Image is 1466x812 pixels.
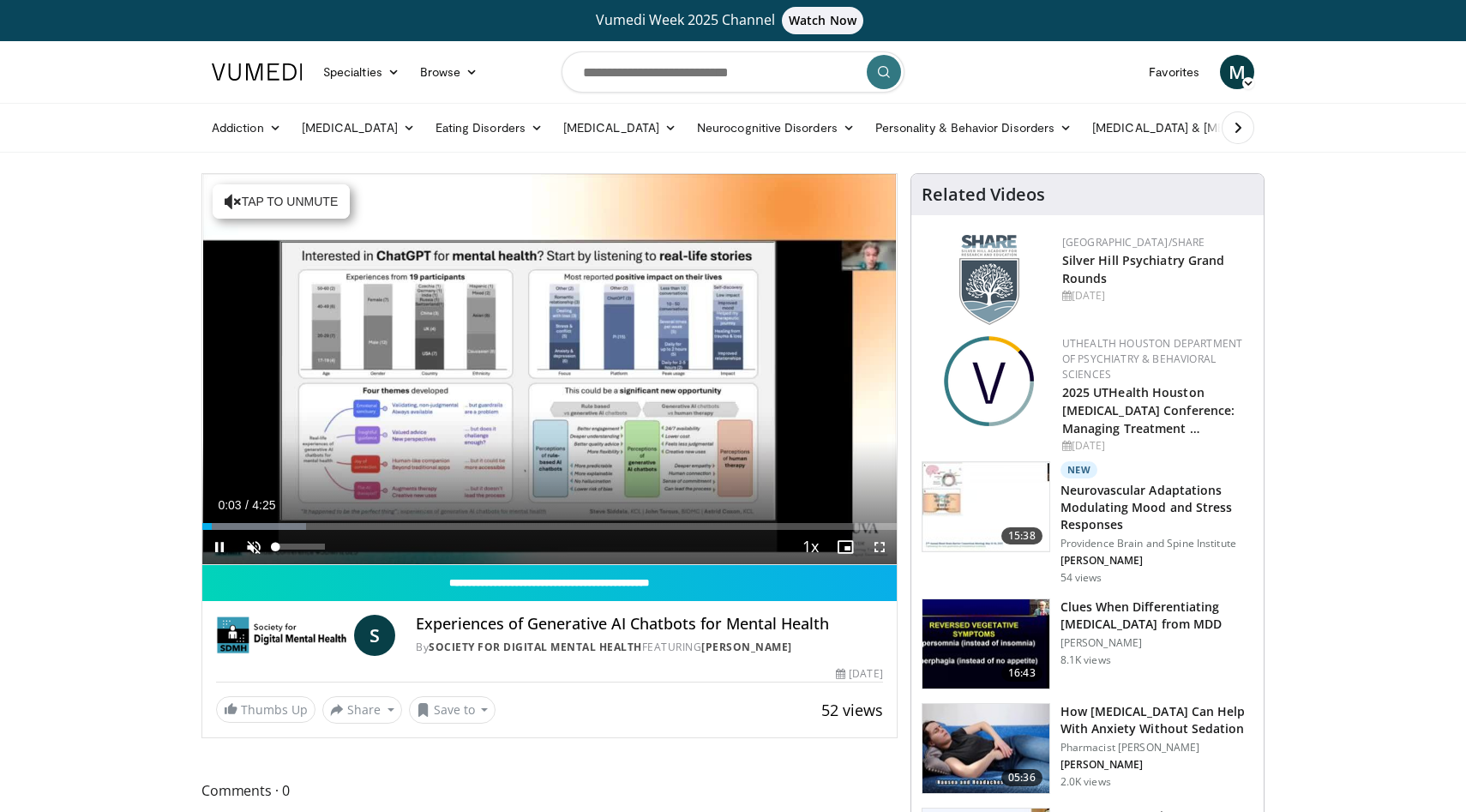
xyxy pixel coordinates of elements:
[922,599,1049,689] img: a6520382-d332-4ed3-9891-ee688fa49237.150x105_q85_crop-smart_upscale.jpg
[218,498,241,512] span: 0:03
[1001,527,1042,544] span: 15:38
[429,640,642,654] a: Society for Digital Mental Health
[322,696,402,724] button: Share
[216,696,315,723] a: Thumbs Up
[416,615,882,634] h4: Experiences of Generative AI Chatbots for Mental Health
[1001,665,1042,682] span: 16:43
[425,111,553,145] a: Eating Disorders
[212,63,303,81] img: VuMedi Logo
[1220,55,1254,89] a: M
[1060,571,1103,585] p: 54 views
[1139,55,1210,89] a: Favorites
[922,462,1049,551] img: 4562edde-ec7e-4758-8328-0659f7ef333d.150x105_q85_crop-smart_upscale.jpg
[409,696,496,724] button: Save to
[821,700,883,720] span: 52 views
[944,336,1034,426] img: da6ca4d7-4c4f-42ba-8ea6-731fee8dde8f.png.150x105_q85_autocrop_double_scale_upscale_version-0.2.png
[275,544,324,550] div: Volume Level
[354,615,395,656] a: S
[828,530,862,564] button: Enable picture-in-picture mode
[922,704,1049,793] img: 7bfe4765-2bdb-4a7e-8d24-83e30517bd33.150x105_q85_crop-smart_upscale.jpg
[245,498,249,512] span: /
[201,779,898,802] span: Comments 0
[1062,288,1250,304] div: [DATE]
[202,174,897,565] video-js: Video Player
[252,498,275,512] span: 4:25
[1060,775,1111,789] p: 2.0K views
[1062,235,1205,250] a: [GEOGRAPHIC_DATA]/SHARE
[214,7,1252,34] a: Vumedi Week 2025 ChannelWatch Now
[1060,554,1253,568] p: [PERSON_NAME]
[202,523,897,530] div: Progress Bar
[782,7,863,34] span: Watch Now
[410,55,489,89] a: Browse
[1060,537,1253,550] p: Providence Brain and Spine Institute
[1060,636,1253,650] p: [PERSON_NAME]
[1060,482,1253,533] h3: Neurovascular Adaptations Modulating Mood and Stress Responses
[1082,111,1327,145] a: [MEDICAL_DATA] & [MEDICAL_DATA]
[836,666,882,682] div: [DATE]
[1060,703,1253,737] h3: How [MEDICAL_DATA] Can Help With Anxiety Without Sedation
[1060,653,1111,667] p: 8.1K views
[1001,769,1042,786] span: 05:36
[922,461,1253,585] a: 15:38 New Neurovascular Adaptations Modulating Mood and Stress Responses Providence Brain and Spi...
[213,184,350,219] button: Tap to unmute
[1060,461,1098,478] p: New
[922,598,1253,689] a: 16:43 Clues When Differentiating [MEDICAL_DATA] from MDD [PERSON_NAME] 8.1K views
[794,530,828,564] button: Playback Rate
[562,51,904,93] input: Search topics, interventions
[1062,384,1235,436] a: 2025 UTHealth Houston [MEDICAL_DATA] Conference: Managing Treatment …
[1060,598,1253,633] h3: Clues When Differentiating [MEDICAL_DATA] from MDD
[922,184,1045,205] h4: Related Videos
[687,111,865,145] a: Neurocognitive Disorders
[865,111,1082,145] a: Personality & Behavior Disorders
[1062,336,1243,382] a: UTHealth Houston Department of Psychiatry & Behavioral Sciences
[416,640,882,655] div: By FEATURING
[237,530,271,564] button: Unmute
[701,640,792,654] a: [PERSON_NAME]
[959,235,1019,325] img: f8aaeb6d-318f-4fcf-bd1d-54ce21f29e87.png.150x105_q85_autocrop_double_scale_upscale_version-0.2.png
[1062,438,1250,454] div: [DATE]
[922,703,1253,794] a: 05:36 How [MEDICAL_DATA] Can Help With Anxiety Without Sedation Pharmacist [PERSON_NAME] [PERSON_...
[1060,741,1253,755] p: Pharmacist [PERSON_NAME]
[216,615,347,656] img: Society for Digital Mental Health
[553,111,687,145] a: [MEDICAL_DATA]
[1060,758,1253,772] p: [PERSON_NAME]
[313,55,410,89] a: Specialties
[202,530,237,564] button: Pause
[201,111,291,145] a: Addiction
[862,530,897,564] button: Fullscreen
[1062,252,1225,286] a: Silver Hill Psychiatry Grand Rounds
[291,111,425,145] a: [MEDICAL_DATA]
